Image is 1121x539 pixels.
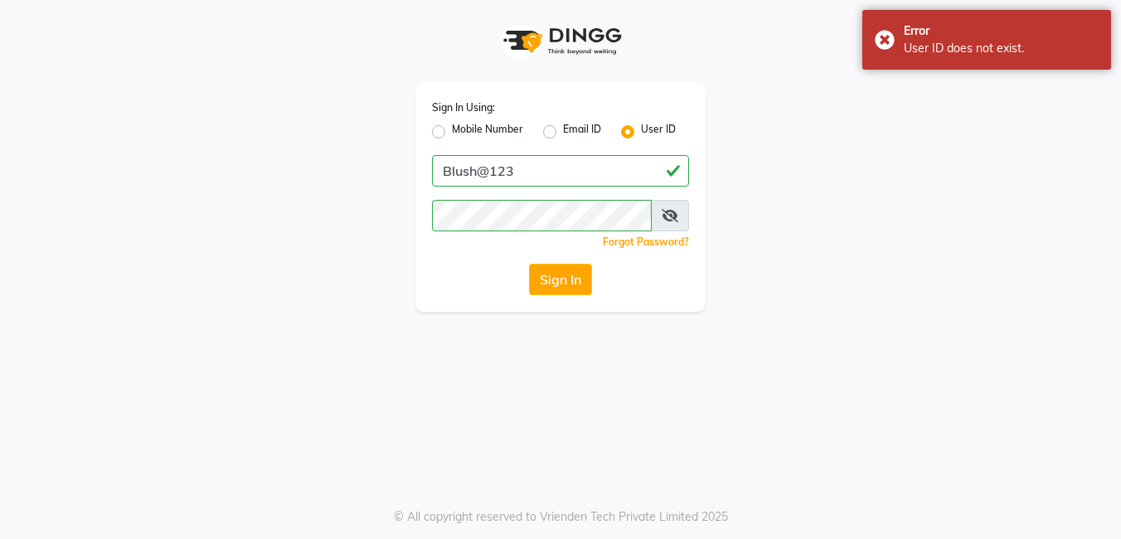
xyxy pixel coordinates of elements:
div: Error [904,22,1099,40]
input: Username [432,155,689,187]
img: logo1.svg [494,17,627,66]
label: Mobile Number [452,122,523,142]
button: Sign In [529,264,592,295]
label: Sign In Using: [432,100,495,115]
label: Email ID [563,122,601,142]
input: Username [432,200,652,231]
div: User ID does not exist. [904,40,1099,57]
label: User ID [641,122,676,142]
a: Forgot Password? [603,236,689,248]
